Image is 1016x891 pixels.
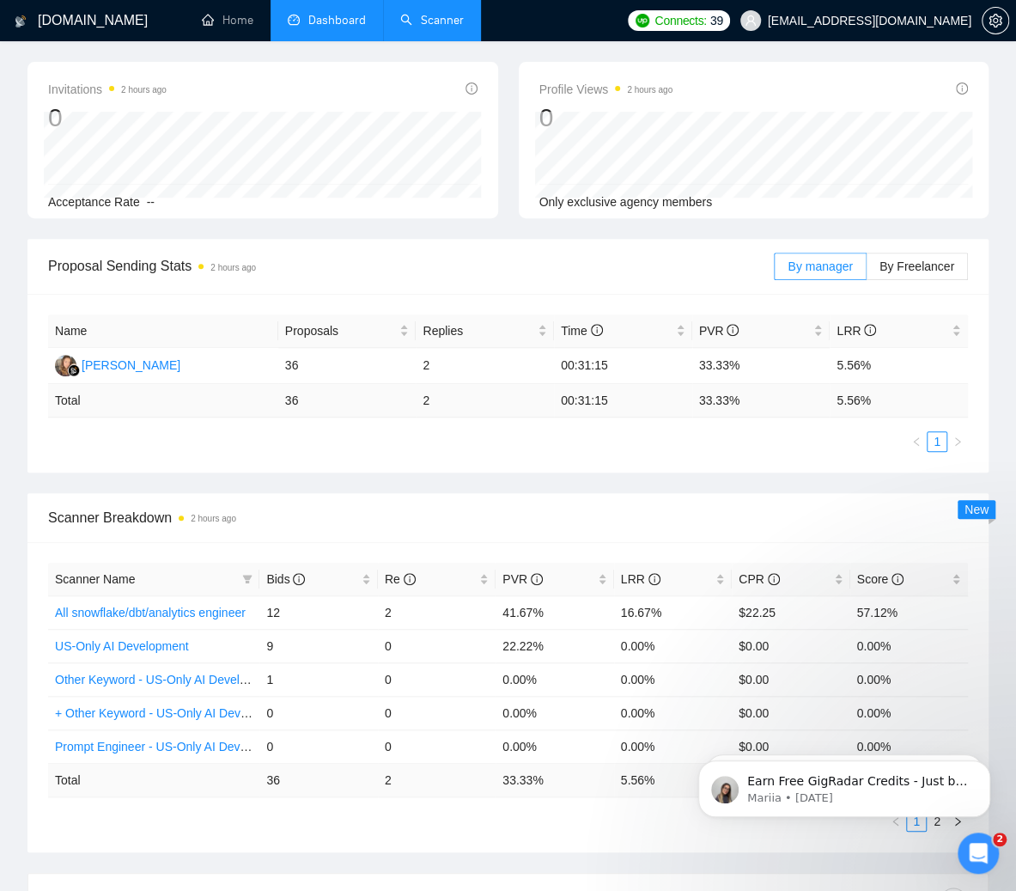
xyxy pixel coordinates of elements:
td: 57.12% [850,595,968,629]
td: 22.22% [496,629,613,662]
a: setting [982,14,1009,27]
li: Next Page [947,431,968,452]
span: Scanner Name [55,572,135,586]
a: Prompt Engineer - US-Only AI Development [55,740,289,754]
td: 33.33 % [692,384,830,418]
span: By Freelancer [879,259,954,273]
div: 0 [48,101,167,134]
a: Other Keyword - US-Only AI Development [55,673,279,687]
img: logo [15,8,27,35]
span: info-circle [293,573,305,585]
th: Proposals [278,314,417,348]
td: Total [48,384,278,418]
span: Time [561,324,602,338]
span: Re [385,572,416,586]
td: 41.67% [496,595,613,629]
td: 00:31:15 [554,348,692,384]
td: 0.00% [850,629,968,662]
div: [PERSON_NAME] [82,356,180,375]
td: 2 [378,595,496,629]
time: 2 hours ago [121,85,167,95]
span: LRR [621,572,660,586]
span: filter [242,574,252,584]
td: 33.33% [692,348,830,384]
span: LRR [837,324,876,338]
a: 1 [928,432,946,451]
td: 0.00% [496,662,613,696]
td: 1 [259,662,377,696]
p: Message from Mariia, sent 6w ago [75,66,296,82]
span: Invitations [48,79,167,100]
span: Only exclusive agency members [539,195,713,209]
span: info-circle [648,573,660,585]
th: Name [48,314,278,348]
td: 0.00% [850,696,968,729]
span: PVR [699,324,739,338]
span: Bids [266,572,305,586]
td: 0.00% [614,696,732,729]
td: $0.00 [732,662,849,696]
img: NK [55,355,76,376]
iframe: Intercom live chat [958,833,999,874]
span: setting [983,14,1008,27]
li: Previous Page [906,431,927,452]
td: 12 [259,595,377,629]
td: 5.56% [830,348,968,384]
span: -- [147,195,155,209]
td: 0.00% [850,662,968,696]
button: left [906,431,927,452]
li: 1 [927,431,947,452]
td: 36 [259,763,377,796]
time: 2 hours ago [627,85,672,95]
span: user [745,15,757,27]
td: 0 [378,662,496,696]
img: upwork-logo.png [636,14,649,27]
td: 36 [278,384,417,418]
td: 0.00% [614,662,732,696]
span: left [911,436,922,447]
span: Proposals [285,321,397,340]
span: info-circle [727,324,739,336]
td: 9 [259,629,377,662]
button: setting [982,7,1009,34]
span: Dashboard [308,13,366,27]
a: All snowflake/dbt/analytics engineer [55,606,246,619]
span: info-circle [956,82,968,95]
span: PVR [502,572,543,586]
span: 2 [993,833,1007,846]
span: info-circle [591,324,603,336]
span: Proposal Sending Stats [48,255,774,277]
span: info-circle [404,573,416,585]
td: 0 [259,729,377,763]
td: 0.00% [614,629,732,662]
span: Profile Views [539,79,673,100]
td: 16.67% [614,595,732,629]
time: 2 hours ago [210,263,256,272]
span: CPR [739,572,779,586]
td: 00:31:15 [554,384,692,418]
th: Replies [416,314,554,348]
a: US-Only AI Development [55,639,189,653]
span: dashboard [288,14,300,26]
span: Scanner Breakdown [48,507,968,528]
td: Total [48,763,259,796]
span: Replies [423,321,534,340]
a: NK[PERSON_NAME] [55,357,180,371]
td: 0.00% [496,729,613,763]
td: 33.33 % [496,763,613,796]
td: 0.00% [614,729,732,763]
span: By manager [788,259,852,273]
td: 2 [378,763,496,796]
span: 39 [710,11,723,30]
td: $0.00 [732,696,849,729]
span: filter [239,566,256,592]
span: info-circle [531,573,543,585]
a: homeHome [202,13,253,27]
td: $22.25 [732,595,849,629]
span: info-circle [465,82,478,95]
td: 36 [278,348,417,384]
span: Earn Free GigRadar Credits - Just by Sharing Your Story! 💬 Want more credits for sending proposal... [75,50,296,473]
a: + Other Keyword - US-Only AI Development [55,706,290,720]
